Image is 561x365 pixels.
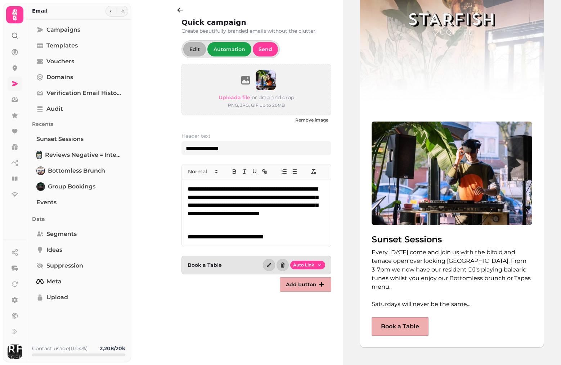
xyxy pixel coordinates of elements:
[293,263,314,267] span: Auto Link
[256,70,276,90] img: aHR0cHM6Ly9maWxlcy5zdGFtcGVkZS5haS81NzExOGJmYS1mYTFhLTQ3ZDUtYmJlZi1iMGZiODk3N2E4MGYvbWVkaWEvYzA0N...
[36,135,84,143] span: Sunset Sessions
[46,246,62,254] span: Ideas
[100,345,125,352] b: 2,208 / 20k
[46,105,63,113] span: Audit
[181,27,331,35] p: Create beautifully branded emails without the clutter.
[46,230,77,238] span: Segments
[219,102,294,109] p: PNG, JPG, GIF up to 20MB
[48,182,95,191] span: Group bookings
[32,132,125,146] a: Sunset Sessions
[189,47,200,52] span: Edit
[46,41,78,50] span: Templates
[46,89,121,97] span: Verification email history
[214,47,245,52] span: Automation
[32,164,125,178] a: Bottomless BrunchBottomless Brunch
[181,132,331,140] label: Header text
[46,57,74,66] span: Vouchers
[372,248,532,291] p: Every [DATE] come and join us with the bifold and terrace open over looking [GEOGRAPHIC_DATA]. Fr...
[36,198,57,207] span: events
[32,227,125,241] a: Segments
[37,167,44,174] img: Bottomless Brunch
[32,243,125,257] a: Ideas
[46,261,83,270] span: Suppression
[32,213,125,225] p: Data
[259,47,272,52] span: Send
[26,20,131,339] nav: Tabs
[32,7,48,14] h2: Email
[372,300,532,309] p: Saturdays will never be the same...
[32,23,125,37] a: Campaigns
[32,38,125,53] a: Templates
[32,86,125,100] a: Verification email history
[219,94,250,101] span: Upload a file
[292,117,331,124] button: Remove image
[286,282,317,287] span: Add button
[32,195,125,210] a: events
[32,345,88,352] p: Contact usage (11.04%)
[46,73,73,82] span: Domains
[207,42,251,56] button: Automation
[32,148,125,162] a: Reviews Negative = internal resolution 2025Reviews Negative = internal resolution 2025
[32,70,125,85] a: Domains
[183,42,206,56] button: Edit
[250,93,294,102] p: or drag and drop
[32,259,125,273] a: Suppression
[295,118,328,122] span: Remove image
[48,166,105,175] span: Bottomless Brunch
[46,293,68,302] span: Upload
[37,183,44,190] img: Group bookings
[46,26,80,34] span: Campaigns
[37,151,41,159] img: Reviews Negative = internal resolution 2025
[372,234,532,245] h1: Sunset Sessions
[46,277,62,286] span: Meta
[32,54,125,69] a: Vouchers
[280,277,331,292] button: Add button
[32,290,125,305] a: Upload
[8,345,22,359] img: User avatar
[372,317,428,336] a: Book a Table
[45,151,121,159] span: Reviews Negative = internal resolution 2025
[6,345,23,359] button: User avatar
[290,261,325,269] button: Auto Link
[253,42,278,56] button: Send
[32,274,125,289] a: Meta
[372,122,532,225] img: branding-header
[32,118,125,131] p: Recents
[32,102,125,116] a: Audit
[181,17,320,27] h2: Quick campaign
[32,179,125,194] a: Group bookingsGroup bookings
[188,261,222,269] span: Book a Table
